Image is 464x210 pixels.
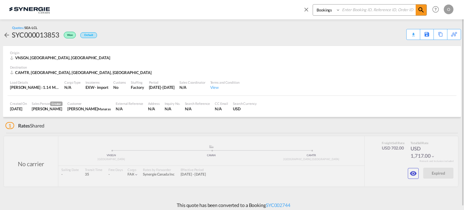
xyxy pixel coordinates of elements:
span: Rates [18,123,30,128]
div: 6 Aug 2025 [10,106,27,111]
div: 14 Aug 2025 [149,85,175,90]
div: GAIL SUTTON [67,106,111,111]
a: SYC002744 [266,202,290,208]
div: SYC000013853 [12,30,59,40]
md-icon: icon-close [303,6,310,13]
div: Adriana Groposila [32,106,63,111]
div: N/A [148,106,159,111]
md-icon: icon-eye [410,170,417,177]
div: Load Details [10,80,60,85]
div: Factory Stuffing [131,85,144,90]
div: [PERSON_NAME] : 1.14 MT | Volumetric Wt : 5.62 CBM | Chargeable Wt : 5.62 W/M [10,85,60,90]
div: Search Currency [233,101,257,106]
div: Created On [10,101,27,106]
span: Help [430,4,441,15]
div: Sales Coordinator [179,80,205,85]
div: Incoterms [85,80,108,85]
md-icon: icon-download [410,30,417,35]
div: N/A [64,85,81,90]
div: Save As Template [420,29,433,40]
div: N/A [215,106,228,111]
div: O [444,5,453,14]
div: Destination [10,65,454,69]
div: External Reference [116,101,143,106]
div: Won [59,30,77,40]
span: SEA-LCL [24,26,37,30]
span: 1 [5,122,14,129]
span: icon-magnify [416,5,427,15]
div: N/A [185,106,210,111]
div: Quote PDF is not available at this time [410,29,417,35]
div: N/A [179,85,205,90]
div: - import [95,85,108,90]
div: Help [430,4,444,15]
div: USD [233,106,257,111]
img: 1f56c880d42311ef80fc7dca854c8e59.png [9,3,50,16]
div: Customs [113,80,126,85]
span: icon-close [303,4,313,19]
div: Shared [5,122,44,129]
div: Terms and Condition [210,80,240,85]
md-icon: icon-arrow-left [3,31,10,39]
div: VNSGN, Ho Chi Minh City, Europe [10,55,112,60]
div: Inquiry No. [165,101,180,106]
div: Address [148,101,159,106]
div: CC Email [215,101,228,106]
div: Default [80,32,97,38]
div: Quotes /SEA-LCL [12,25,37,30]
span: Creator [50,102,63,106]
div: Customer [67,101,111,106]
div: N/A [116,106,143,111]
button: icon-eye [408,168,419,179]
div: Cargo Type [64,80,81,85]
div: N/A [165,106,180,111]
div: Period [149,80,175,85]
md-icon: icon-magnify [417,6,425,14]
span: Won [67,33,74,39]
div: Stuffing [131,80,144,85]
div: No [113,85,126,90]
input: Enter Booking ID, Reference ID, Order ID [340,5,416,15]
div: EXW [85,85,95,90]
div: Sales Person [32,101,63,106]
div: CAMTR, Montreal, QC, Americas [10,70,153,75]
span: VNSGN, [GEOGRAPHIC_DATA], [GEOGRAPHIC_DATA] [15,55,110,60]
div: icon-arrow-left [3,30,12,40]
p: This quote has been converted to a Booking [174,202,290,208]
div: Origin [10,50,454,55]
div: Search Reference [185,101,210,106]
div: View [210,85,240,90]
span: Manaras [98,107,111,111]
